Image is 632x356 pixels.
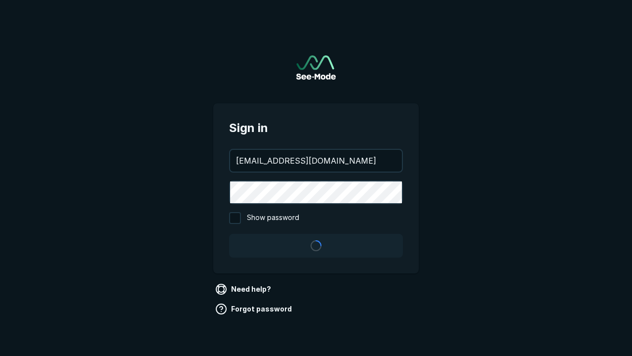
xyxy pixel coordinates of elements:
input: your@email.com [230,150,402,172]
span: Sign in [229,119,403,137]
a: Go to sign in [296,55,336,80]
a: Need help? [213,281,275,297]
a: Forgot password [213,301,296,317]
img: See-Mode Logo [296,55,336,80]
span: Show password [247,212,299,224]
